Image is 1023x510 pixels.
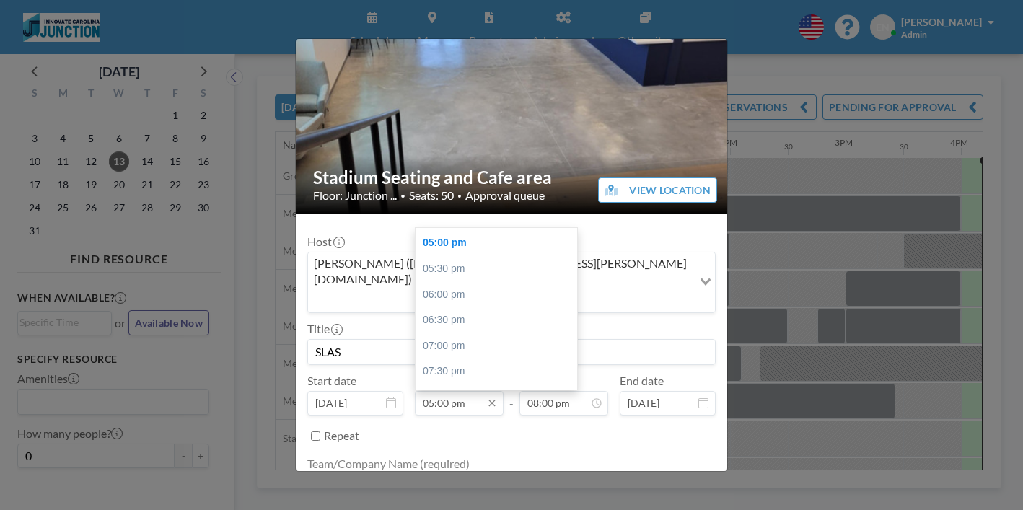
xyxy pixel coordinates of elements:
label: Start date [307,374,356,388]
div: Search for option [308,252,715,312]
button: VIEW LOCATION [598,177,717,203]
div: 05:00 pm [416,230,577,256]
div: 06:00 pm [416,282,577,308]
div: 05:30 pm [416,256,577,282]
label: End date [620,374,664,388]
span: • [400,190,405,201]
label: Title [307,322,341,336]
span: Seats: 50 [409,188,454,203]
h2: Stadium Seating and Cafe area [313,167,711,188]
div: 07:00 pm [416,333,577,359]
input: Search for option [309,291,691,309]
span: • [457,191,462,201]
label: Team/Company Name (required) [307,457,470,471]
input: (No title) [308,340,715,364]
span: Floor: Junction ... [313,188,397,203]
span: - [509,379,514,410]
div: 06:30 pm [416,307,577,333]
div: 08:00 pm [416,384,577,410]
span: Approval queue [465,188,545,203]
div: 07:30 pm [416,359,577,384]
label: Host [307,234,343,249]
label: Repeat [324,428,359,443]
span: [PERSON_NAME] ([PERSON_NAME][EMAIL_ADDRESS][PERSON_NAME][DOMAIN_NAME]) [311,255,690,288]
